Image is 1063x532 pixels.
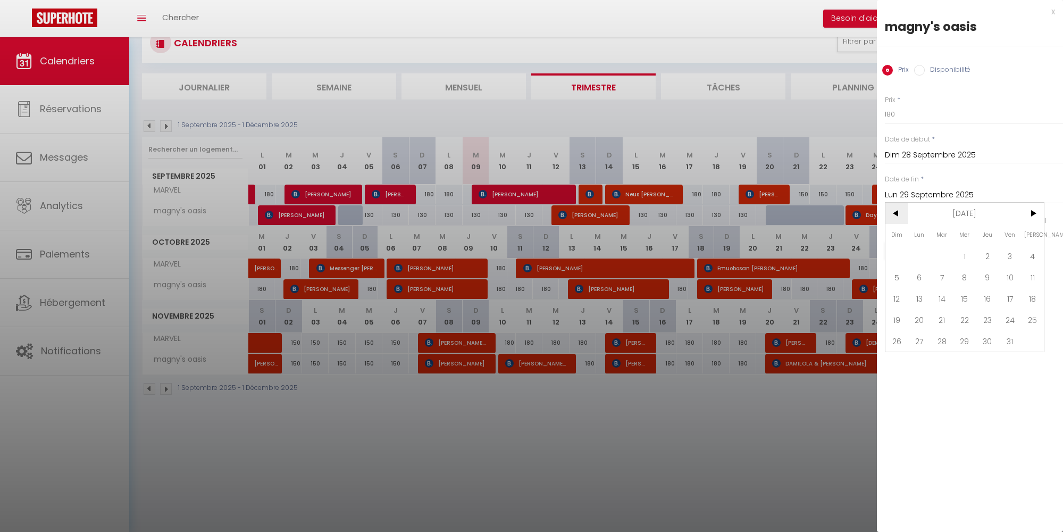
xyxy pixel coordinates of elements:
[908,267,931,288] span: 6
[999,245,1022,267] span: 3
[885,288,908,309] span: 12
[877,5,1055,18] div: x
[885,309,908,330] span: 19
[893,65,909,77] label: Prix
[1021,224,1044,245] span: [PERSON_NAME]
[1021,245,1044,267] span: 4
[908,224,931,245] span: Lun
[953,267,976,288] span: 8
[999,309,1022,330] span: 24
[885,203,908,224] span: <
[885,267,908,288] span: 5
[925,65,970,77] label: Disponibilité
[885,224,908,245] span: Dim
[1021,309,1044,330] span: 25
[908,309,931,330] span: 20
[931,224,953,245] span: Mar
[953,224,976,245] span: Mer
[999,267,1022,288] span: 10
[885,18,1055,35] div: magny's oasis
[1021,267,1044,288] span: 11
[1021,288,1044,309] span: 18
[976,330,999,352] span: 30
[976,288,999,309] span: 16
[931,288,953,309] span: 14
[976,267,999,288] span: 9
[953,309,976,330] span: 22
[908,330,931,352] span: 27
[885,330,908,352] span: 26
[931,267,953,288] span: 7
[908,288,931,309] span: 13
[885,135,930,145] label: Date de début
[976,224,999,245] span: Jeu
[908,203,1022,224] span: [DATE]
[885,95,895,105] label: Prix
[1021,203,1044,224] span: >
[953,288,976,309] span: 15
[999,288,1022,309] span: 17
[999,224,1022,245] span: Ven
[953,330,976,352] span: 29
[931,330,953,352] span: 28
[885,174,919,185] label: Date de fin
[9,4,40,36] button: Ouvrir le widget de chat LiveChat
[976,309,999,330] span: 23
[931,309,953,330] span: 21
[999,330,1022,352] span: 31
[953,245,976,267] span: 1
[976,245,999,267] span: 2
